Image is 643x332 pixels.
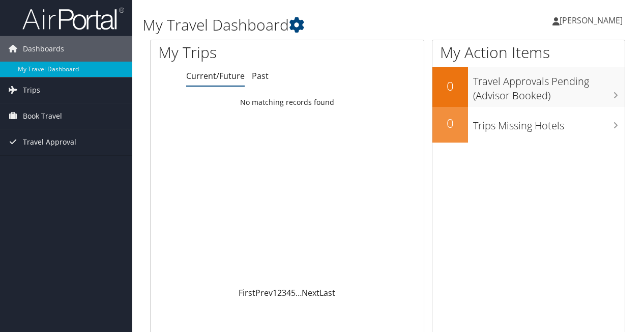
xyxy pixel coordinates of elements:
[282,287,286,298] a: 3
[302,287,319,298] a: Next
[255,287,273,298] a: Prev
[142,14,470,36] h1: My Travel Dashboard
[432,107,625,143] a: 0Trips Missing Hotels
[432,42,625,63] h1: My Action Items
[151,93,424,112] td: No matching records found
[23,103,62,129] span: Book Travel
[22,7,124,31] img: airportal-logo.png
[23,36,64,62] span: Dashboards
[158,42,302,63] h1: My Trips
[473,114,625,133] h3: Trips Missing Hotels
[23,77,40,103] span: Trips
[252,70,269,81] a: Past
[286,287,291,298] a: 4
[432,67,625,106] a: 0Travel Approvals Pending (Advisor Booked)
[296,287,302,298] span: …
[23,129,76,155] span: Travel Approval
[273,287,277,298] a: 1
[560,15,623,26] span: [PERSON_NAME]
[186,70,245,81] a: Current/Future
[319,287,335,298] a: Last
[239,287,255,298] a: First
[277,287,282,298] a: 2
[432,77,468,95] h2: 0
[432,115,468,132] h2: 0
[291,287,296,298] a: 5
[473,69,625,103] h3: Travel Approvals Pending (Advisor Booked)
[552,5,633,36] a: [PERSON_NAME]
